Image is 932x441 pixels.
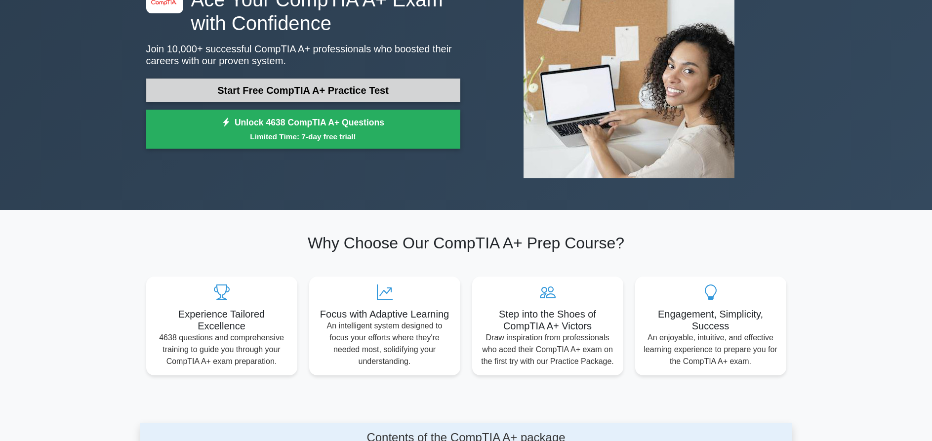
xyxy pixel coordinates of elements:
[480,308,615,332] h5: Step into the Shoes of CompTIA A+ Victors
[317,320,452,367] p: An intelligent system designed to focus your efforts where they're needed most, solidifying your ...
[154,332,289,367] p: 4638 questions and comprehensive training to guide you through your CompTIA A+ exam preparation.
[643,308,778,332] h5: Engagement, Simplicity, Success
[146,234,786,252] h2: Why Choose Our CompTIA A+ Prep Course?
[146,43,460,67] p: Join 10,000+ successful CompTIA A+ professionals who boosted their careers with our proven system.
[159,131,448,142] small: Limited Time: 7-day free trial!
[317,308,452,320] h5: Focus with Adaptive Learning
[154,308,289,332] h5: Experience Tailored Excellence
[643,332,778,367] p: An enjoyable, intuitive, and effective learning experience to prepare you for the CompTIA A+ exam.
[146,79,460,102] a: Start Free CompTIA A+ Practice Test
[146,110,460,149] a: Unlock 4638 CompTIA A+ QuestionsLimited Time: 7-day free trial!
[480,332,615,367] p: Draw inspiration from professionals who aced their CompTIA A+ exam on the first try with our Prac...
